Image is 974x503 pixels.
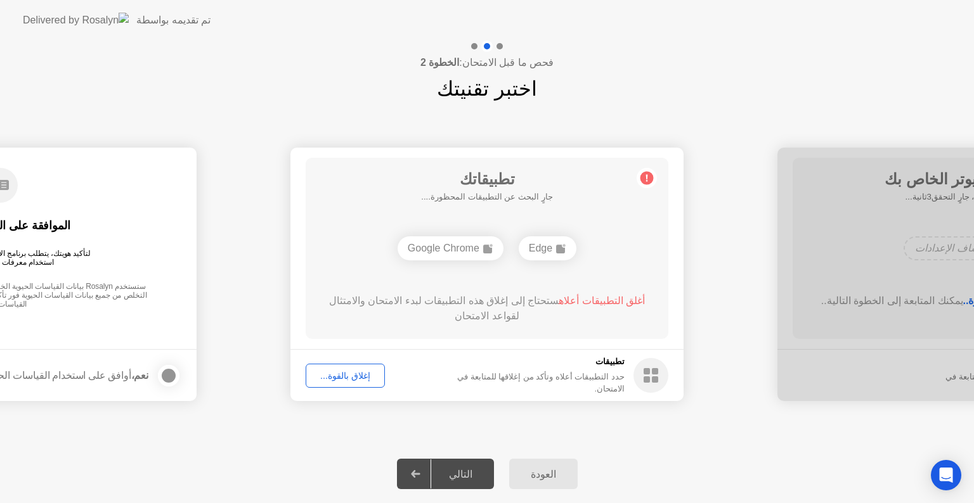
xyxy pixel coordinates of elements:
[559,295,645,306] span: أغلق التطبيقات أعلاه
[420,55,554,70] h4: فحص ما قبل الامتحان:
[431,468,490,480] div: التالي
[432,355,625,368] h5: تطبيقات
[509,459,578,489] button: العودة
[437,73,537,104] h1: اختبر تقنيتك
[397,459,494,489] button: التالي
[136,13,211,28] div: تم تقديمه بواسطة
[131,370,148,381] strong: نعم،
[324,293,651,324] div: ستحتاج إلى إغلاق هذه التطبيقات لبدء الامتحان والامتثال لقواعد الامتحان
[23,13,129,27] img: Delivered by Rosalyn
[310,371,380,381] div: إغلاق بالقوة...
[420,57,459,68] b: الخطوة 2
[421,168,553,191] h1: تطبيقاتك
[513,468,574,480] div: العودة
[306,364,385,388] button: إغلاق بالقوة...
[421,191,553,203] h5: جارٍ البحث عن التطبيقات المحظورة....
[398,236,503,260] div: Google Chrome
[519,236,576,260] div: Edge
[432,371,625,395] div: حدد التطبيقات أعلاه وتأكد من إغلاقها للمتابعة في الامتحان.
[931,460,961,490] div: Open Intercom Messenger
